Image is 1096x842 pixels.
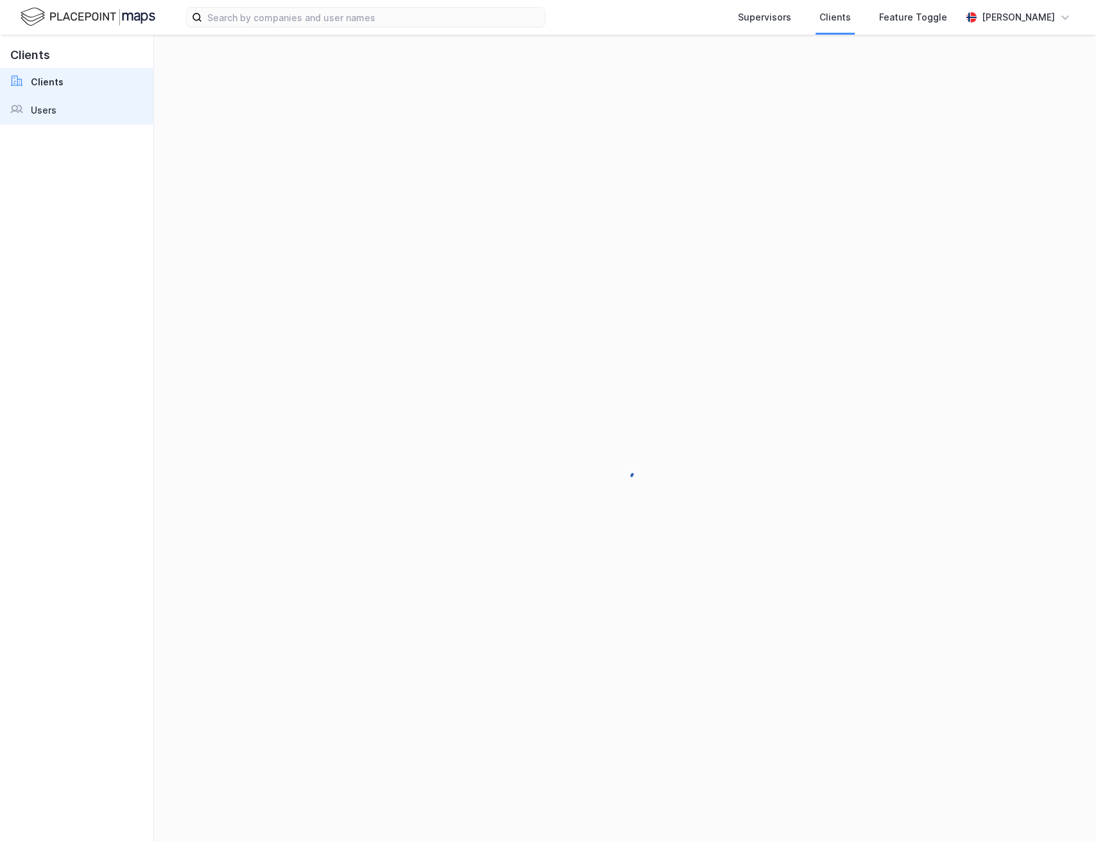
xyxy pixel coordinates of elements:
div: Clients [31,74,64,90]
div: Kontrollprogram for chat [1032,780,1096,842]
div: [PERSON_NAME] [982,10,1055,25]
div: Feature Toggle [879,10,947,25]
div: Users [31,103,56,118]
input: Search by companies and user names [202,8,545,27]
iframe: Chat Widget [1032,780,1096,842]
img: logo.f888ab2527a4732fd821a326f86c7f29.svg [21,6,155,28]
div: Supervisors [738,10,791,25]
div: Clients [819,10,851,25]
